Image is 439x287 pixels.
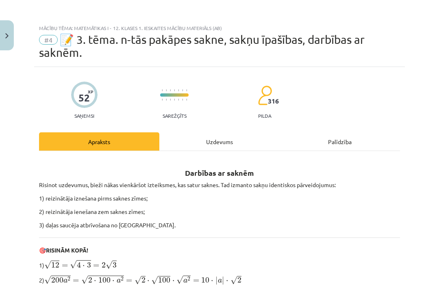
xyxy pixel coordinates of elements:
[51,277,63,283] span: 200
[178,89,179,91] img: icon-short-line-57e1e144782c952c97e751825c79c345078a6d821885a25fce030b3d8c18986b.svg
[73,279,79,283] span: =
[268,97,279,105] span: 316
[121,277,124,281] span: 2
[71,113,98,119] p: Saņemsi
[187,277,190,281] span: 2
[94,280,96,283] span: ⋅
[70,260,77,269] span: √
[174,89,175,91] img: icon-short-line-57e1e144782c952c97e751825c79c345078a6d821885a25fce030b3d8c18986b.svg
[258,85,272,106] img: students-c634bb4e5e11cddfef0936a35e636f08e4e9abd3cc4e673bd6f9a4125e45ecb1.svg
[106,261,113,269] span: √
[39,35,58,45] span: #4
[83,265,85,268] span: ⋅
[39,132,159,151] div: Apraksts
[193,279,199,283] span: =
[166,99,167,101] img: icon-short-line-57e1e144782c952c97e751825c79c345078a6d821885a25fce030b3d8c18986b.svg
[46,246,88,254] b: RISINĀM KOPĀ!
[39,259,400,270] p: 1)
[159,132,280,151] div: Uzdevums
[39,221,400,229] p: 3) daļas saucēja atbrīvošana no [GEOGRAPHIC_DATA].
[237,277,241,283] span: 2
[44,261,51,269] span: √
[218,279,222,283] span: a
[211,280,213,283] span: ⋅
[87,262,91,268] span: 3
[113,262,117,268] span: 3
[230,276,237,285] span: √
[147,280,150,283] span: ⋅
[67,277,70,281] span: 2
[39,274,400,285] p: 2)
[185,168,254,177] b: Darbības ar saknēm
[81,276,88,284] span: √
[151,276,158,285] span: √
[117,279,121,283] span: a
[182,99,183,101] img: icon-short-line-57e1e144782c952c97e751825c79c345078a6d821885a25fce030b3d8c18986b.svg
[39,246,400,255] p: 🎯
[163,113,187,119] p: Sarežģīts
[93,264,99,268] span: =
[226,280,228,283] span: ⋅
[174,99,175,101] img: icon-short-line-57e1e144782c952c97e751825c79c345078a6d821885a25fce030b3d8c18986b.svg
[215,276,218,285] span: |
[39,181,400,189] p: Risinot uzdevumus, bieži nākas vienkāršot izteiksmes, kas satur saknes. Tad izmanto sakņu identis...
[39,194,400,203] p: 1) reizinātāja iznešana pirms saknes zīmes;
[280,132,400,151] div: Palīdzība
[158,277,170,283] span: 100
[141,277,146,283] span: 2
[63,279,67,283] span: a
[170,99,171,101] img: icon-short-line-57e1e144782c952c97e751825c79c345078a6d821885a25fce030b3d8c18986b.svg
[39,33,365,59] span: 📝 3. tēma. n-tās pakāpes sakne, sakņu īpašības, darbības ar saknēm.
[162,99,163,101] img: icon-short-line-57e1e144782c952c97e751825c79c345078a6d821885a25fce030b3d8c18986b.svg
[222,276,224,285] span: |
[135,276,141,285] span: √
[112,280,115,283] span: ⋅
[77,262,81,268] span: 4
[98,277,111,283] span: 100
[102,262,106,268] span: 2
[126,279,132,283] span: =
[51,262,59,268] span: 12
[166,89,167,91] img: icon-short-line-57e1e144782c952c97e751825c79c345078a6d821885a25fce030b3d8c18986b.svg
[183,279,187,283] span: a
[182,89,183,91] img: icon-short-line-57e1e144782c952c97e751825c79c345078a6d821885a25fce030b3d8c18986b.svg
[62,264,68,268] span: =
[39,207,400,216] p: 2) reizinātāja ienešana zem saknes zīmes;
[170,89,171,91] img: icon-short-line-57e1e144782c952c97e751825c79c345078a6d821885a25fce030b3d8c18986b.svg
[5,33,9,39] img: icon-close-lesson-0947bae3869378f0d4975bcd49f059093ad1ed9edebbc8119c70593378902aed.svg
[186,89,187,91] img: icon-short-line-57e1e144782c952c97e751825c79c345078a6d821885a25fce030b3d8c18986b.svg
[172,280,175,283] span: ⋅
[176,276,183,284] span: √
[162,89,163,91] img: icon-short-line-57e1e144782c952c97e751825c79c345078a6d821885a25fce030b3d8c18986b.svg
[201,277,209,283] span: 10
[78,92,90,104] div: 52
[178,99,179,101] img: icon-short-line-57e1e144782c952c97e751825c79c345078a6d821885a25fce030b3d8c18986b.svg
[186,99,187,101] img: icon-short-line-57e1e144782c952c97e751825c79c345078a6d821885a25fce030b3d8c18986b.svg
[88,89,93,94] span: XP
[258,113,271,119] p: pilda
[44,276,51,284] span: √
[39,25,400,31] div: Mācību tēma: Matemātikas i - 12. klases 1. ieskaites mācību materiāls (ab)
[88,277,92,283] span: 2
